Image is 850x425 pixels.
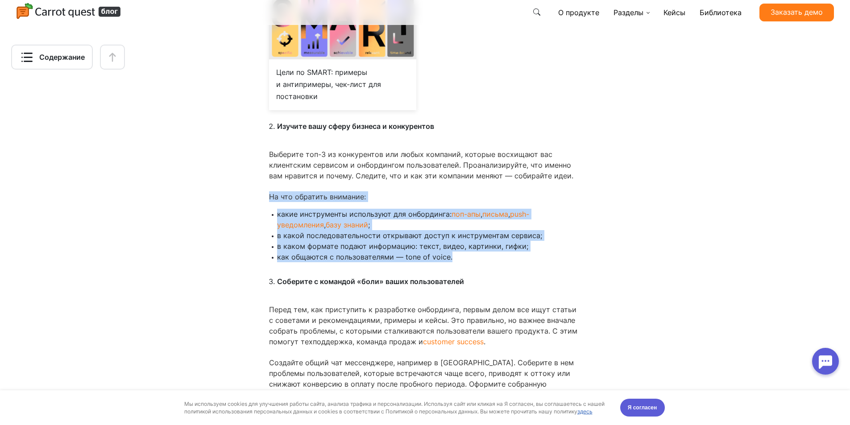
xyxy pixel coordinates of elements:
a: Кейсы [660,4,689,21]
strong: Изучите вашу сферу бизнеса и конкурентов [277,122,434,131]
img: Carrot quest [16,3,121,21]
a: customer success [423,337,484,346]
a: Разделы [610,4,653,21]
div: Цели по SMART: примеры и антипримеры, чек-лист для постановки [269,59,416,110]
p: На что обратить внимание: [269,191,581,202]
a: базу знаний [326,220,368,229]
li: в какой последовательности открывают доступ к инструментам сервиса; [277,230,581,241]
p: Перед тем, как приступить к разработке онбординга, первым делом все ищут статьи с советами и реко... [269,304,581,347]
div: Мы используем cookies для улучшения работы сайта, анализа трафика и персонализации. Используя сай... [184,10,610,25]
a: поп-апы [452,210,481,219]
a: письма [482,210,508,219]
a: Библиотека [696,4,745,21]
a: О продукте [555,4,603,21]
strong: Соберите с командой «боли» ваших пользователей [277,277,464,286]
a: push-уведомления [277,210,529,229]
button: Я согласен [620,8,665,26]
p: Выберите топ-3 из конкурентов или любых компаний, которые восхищают вас клиентским сервисом и онб... [269,149,581,181]
a: здесь [577,18,593,25]
span: Содержание [39,52,85,62]
li: как общаются с пользователями — tone of voice. [277,252,581,262]
li: в каком формате подают информацию: текст, видео, картинки, гифки; [277,241,581,252]
span: Я согласен [628,13,657,22]
a: Заказать демо [759,4,834,21]
li: какие инструменты используют для онбординга: , , , ; [277,209,581,230]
